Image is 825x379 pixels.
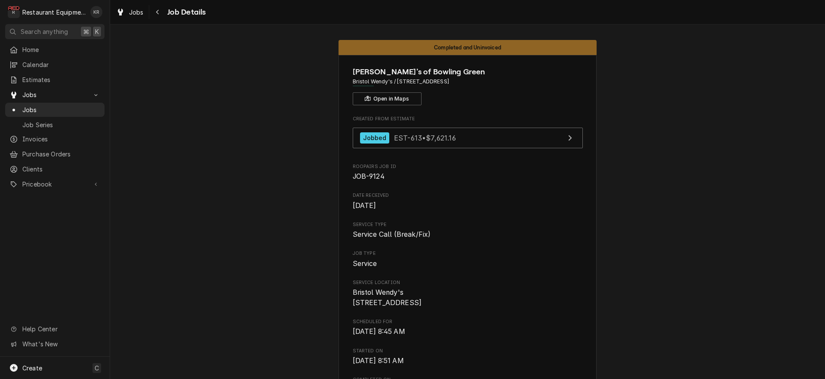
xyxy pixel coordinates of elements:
a: Invoices [5,132,105,146]
a: Job Series [5,118,105,132]
span: Purchase Orders [22,150,100,159]
button: Navigate back [151,5,165,19]
span: Jobs [22,105,100,114]
a: Go to Jobs [5,88,105,102]
span: Help Center [22,324,99,333]
span: Date Received [353,192,583,199]
a: Jobs [5,103,105,117]
span: Job Type [353,259,583,269]
span: Started On [353,348,583,355]
span: K [95,27,99,36]
span: Job Type [353,250,583,257]
span: Clients [22,165,100,174]
span: Scheduled For [353,318,583,325]
a: Home [5,43,105,57]
span: Jobs [22,90,87,99]
span: Job Details [165,6,206,18]
span: Address [353,78,583,86]
div: Date Received [353,192,583,211]
span: Create [22,364,42,372]
button: Open in Maps [353,92,422,105]
span: Home [22,45,100,54]
div: Service Location [353,279,583,308]
div: Started On [353,348,583,366]
a: Go to Pricebook [5,177,105,191]
span: Service Type [353,229,583,240]
span: Bristol Wendy's [STREET_ADDRESS] [353,288,422,307]
span: [DATE] 8:45 AM [353,327,405,336]
span: JOB-9124 [353,172,385,180]
span: Completed and Uninvoiced [434,45,501,50]
span: What's New [22,339,99,348]
a: Purchase Orders [5,147,105,161]
span: ⌘ [83,27,89,36]
span: Pricebook [22,180,87,189]
div: Service Type [353,221,583,240]
div: Restaurant Equipment Diagnostics's Avatar [8,6,20,18]
a: View Estimate [353,128,583,149]
span: EST-613 • $7,621.16 [394,133,456,142]
button: Search anything⌘K [5,24,105,39]
span: [DATE] [353,202,376,210]
div: KR [90,6,102,18]
a: Calendar [5,58,105,72]
span: Service Location [353,287,583,308]
span: Name [353,66,583,78]
div: Scheduled For [353,318,583,337]
span: Roopairs Job ID [353,163,583,170]
div: Restaurant Equipment Diagnostics [22,8,86,17]
span: Created From Estimate [353,116,583,122]
span: Estimates [22,75,100,84]
span: Date Received [353,201,583,211]
span: Scheduled For [353,327,583,337]
span: [DATE] 8:51 AM [353,357,404,365]
span: Invoices [22,134,100,144]
div: Jobbed [360,132,390,144]
span: Jobs [129,8,144,17]
div: Status [339,40,597,55]
span: Search anything [21,27,68,36]
a: Go to What's New [5,337,105,351]
span: Service Type [353,221,583,228]
div: Client Information [353,66,583,105]
div: Roopairs Job ID [353,163,583,182]
a: Go to Help Center [5,322,105,336]
span: Service Location [353,279,583,286]
span: Job Series [22,120,100,129]
a: Clients [5,162,105,176]
span: Started On [353,356,583,366]
span: Service Call (Break/Fix) [353,230,431,238]
span: Calendar [22,60,100,69]
span: Roopairs Job ID [353,171,583,182]
a: Jobs [113,5,147,19]
span: Service [353,260,377,268]
div: Kelli Robinette's Avatar [90,6,102,18]
div: R [8,6,20,18]
a: Estimates [5,73,105,87]
div: Created From Estimate [353,116,583,153]
span: C [95,364,99,373]
div: Job Type [353,250,583,269]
